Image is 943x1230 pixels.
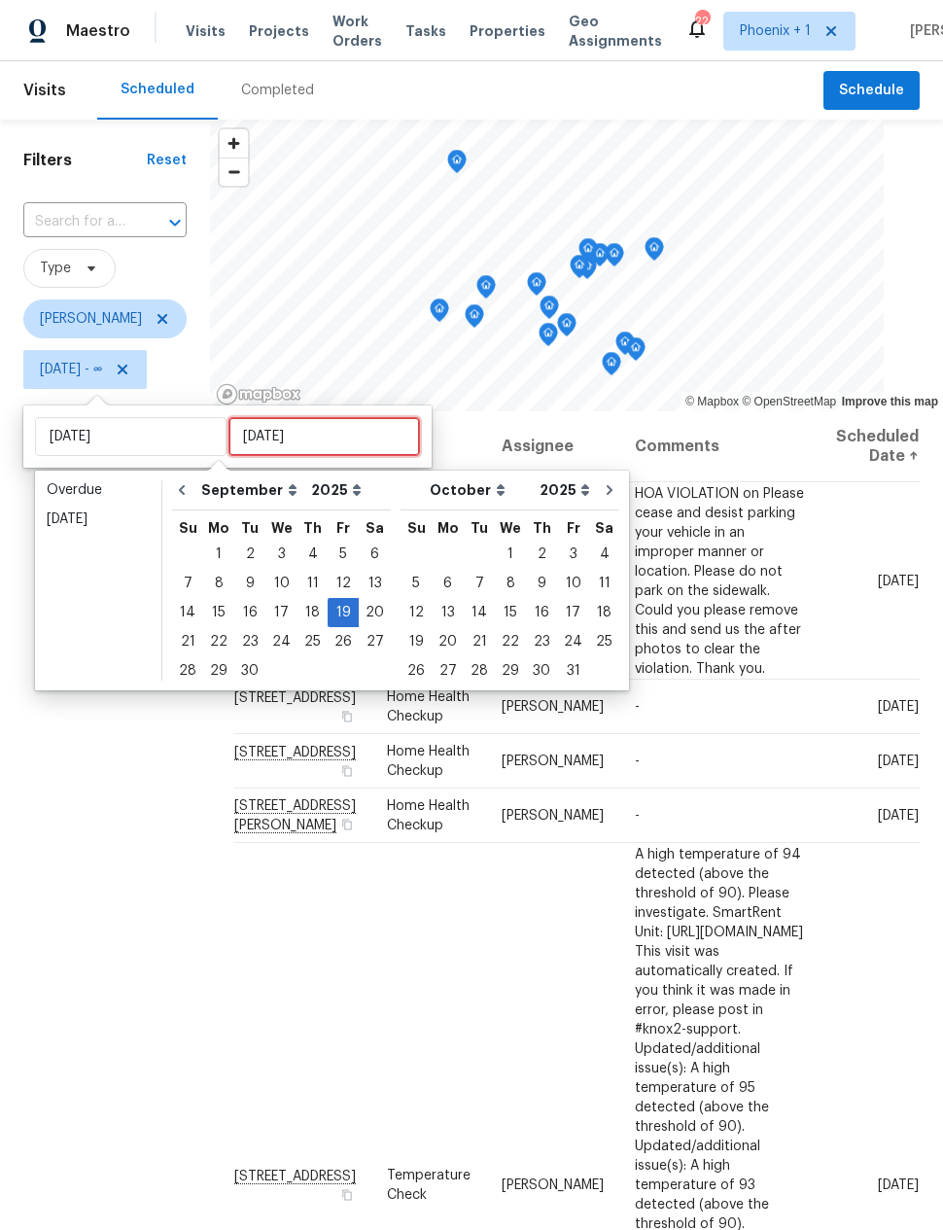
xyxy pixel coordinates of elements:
[328,628,359,655] div: 26
[557,313,576,343] div: Map marker
[407,521,426,535] abbr: Sunday
[220,158,248,186] button: Zoom out
[878,700,919,714] span: [DATE]
[297,598,328,627] div: Thu Sep 18 2025
[495,628,526,655] div: 22
[203,541,234,568] div: 1
[878,809,919,823] span: [DATE]
[366,521,384,535] abbr: Saturday
[297,627,328,656] div: Thu Sep 25 2025
[265,541,297,568] div: 3
[685,395,739,408] a: Mapbox
[464,569,495,598] div: Tue Oct 07 2025
[626,337,646,368] div: Map marker
[66,21,130,41] span: Maestro
[234,691,356,705] span: [STREET_ADDRESS]
[432,570,464,597] div: 6
[208,521,229,535] abbr: Monday
[172,656,203,685] div: Sun Sep 28 2025
[265,570,297,597] div: 10
[265,598,297,627] div: Wed Sep 17 2025
[297,570,328,597] div: 11
[228,417,420,456] input: Fri, Sep 18
[589,599,619,626] div: 18
[23,151,147,170] h1: Filters
[210,120,884,411] canvas: Map
[359,540,391,569] div: Sat Sep 06 2025
[533,521,551,535] abbr: Thursday
[557,656,589,685] div: Fri Oct 31 2025
[338,816,356,833] button: Copy Address
[557,628,589,655] div: 24
[40,259,71,278] span: Type
[172,628,203,655] div: 21
[47,480,150,500] div: Overdue
[495,540,526,569] div: Wed Oct 01 2025
[557,569,589,598] div: Fri Oct 10 2025
[306,475,367,505] select: Year
[619,411,821,482] th: Comments
[297,540,328,569] div: Thu Sep 04 2025
[359,627,391,656] div: Sat Sep 27 2025
[526,598,557,627] div: Thu Oct 16 2025
[359,541,391,568] div: 6
[464,628,495,655] div: 21
[387,799,470,832] span: Home Health Checkup
[220,129,248,158] button: Zoom in
[328,540,359,569] div: Fri Sep 05 2025
[234,599,265,626] div: 16
[839,79,904,103] span: Schedule
[328,541,359,568] div: 5
[405,24,446,38] span: Tasks
[234,569,265,598] div: Tue Sep 09 2025
[447,150,467,180] div: Map marker
[502,700,604,714] span: [PERSON_NAME]
[432,656,464,685] div: Mon Oct 27 2025
[249,21,309,41] span: Projects
[635,755,640,768] span: -
[569,12,662,51] span: Geo Assignments
[401,598,432,627] div: Sun Oct 12 2025
[203,569,234,598] div: Mon Sep 08 2025
[567,521,580,535] abbr: Friday
[464,627,495,656] div: Tue Oct 21 2025
[878,1177,919,1191] span: [DATE]
[297,628,328,655] div: 25
[589,540,619,569] div: Sat Oct 04 2025
[297,599,328,626] div: 18
[297,541,328,568] div: 4
[203,627,234,656] div: Mon Sep 22 2025
[271,521,293,535] abbr: Wednesday
[602,352,621,382] div: Map marker
[203,599,234,626] div: 15
[401,599,432,626] div: 12
[495,599,526,626] div: 15
[432,628,464,655] div: 20
[590,243,610,273] div: Map marker
[172,599,203,626] div: 14
[121,80,194,99] div: Scheduled
[332,12,382,51] span: Work Orders
[359,569,391,598] div: Sat Sep 13 2025
[338,708,356,725] button: Copy Address
[338,1185,356,1203] button: Copy Address
[172,657,203,685] div: 28
[432,599,464,626] div: 13
[595,521,613,535] abbr: Saturday
[203,598,234,627] div: Mon Sep 15 2025
[40,360,102,379] span: [DATE] - ∞
[336,521,350,535] abbr: Friday
[430,299,449,329] div: Map marker
[464,657,495,685] div: 28
[432,657,464,685] div: 27
[167,471,196,510] button: Go to previous month
[328,599,359,626] div: 19
[878,755,919,768] span: [DATE]
[557,541,589,568] div: 3
[437,521,459,535] abbr: Monday
[359,599,391,626] div: 20
[401,627,432,656] div: Sun Oct 19 2025
[740,21,811,41] span: Phoenix + 1
[878,574,919,587] span: [DATE]
[589,569,619,598] div: Sat Oct 11 2025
